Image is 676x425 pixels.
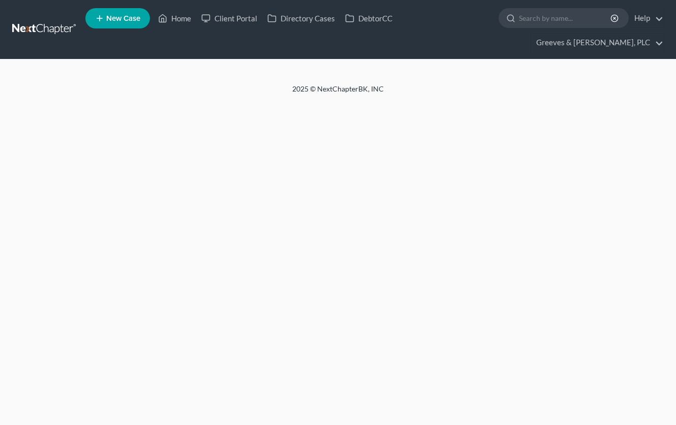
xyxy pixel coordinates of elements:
a: Greeves & [PERSON_NAME], PLC [531,34,663,52]
input: Search by name... [519,9,612,27]
a: DebtorCC [340,9,397,27]
a: Directory Cases [262,9,340,27]
a: Home [153,9,196,27]
a: Help [629,9,663,27]
span: New Case [106,15,140,22]
a: Client Portal [196,9,262,27]
div: 2025 © NextChapterBK, INC [48,84,628,102]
